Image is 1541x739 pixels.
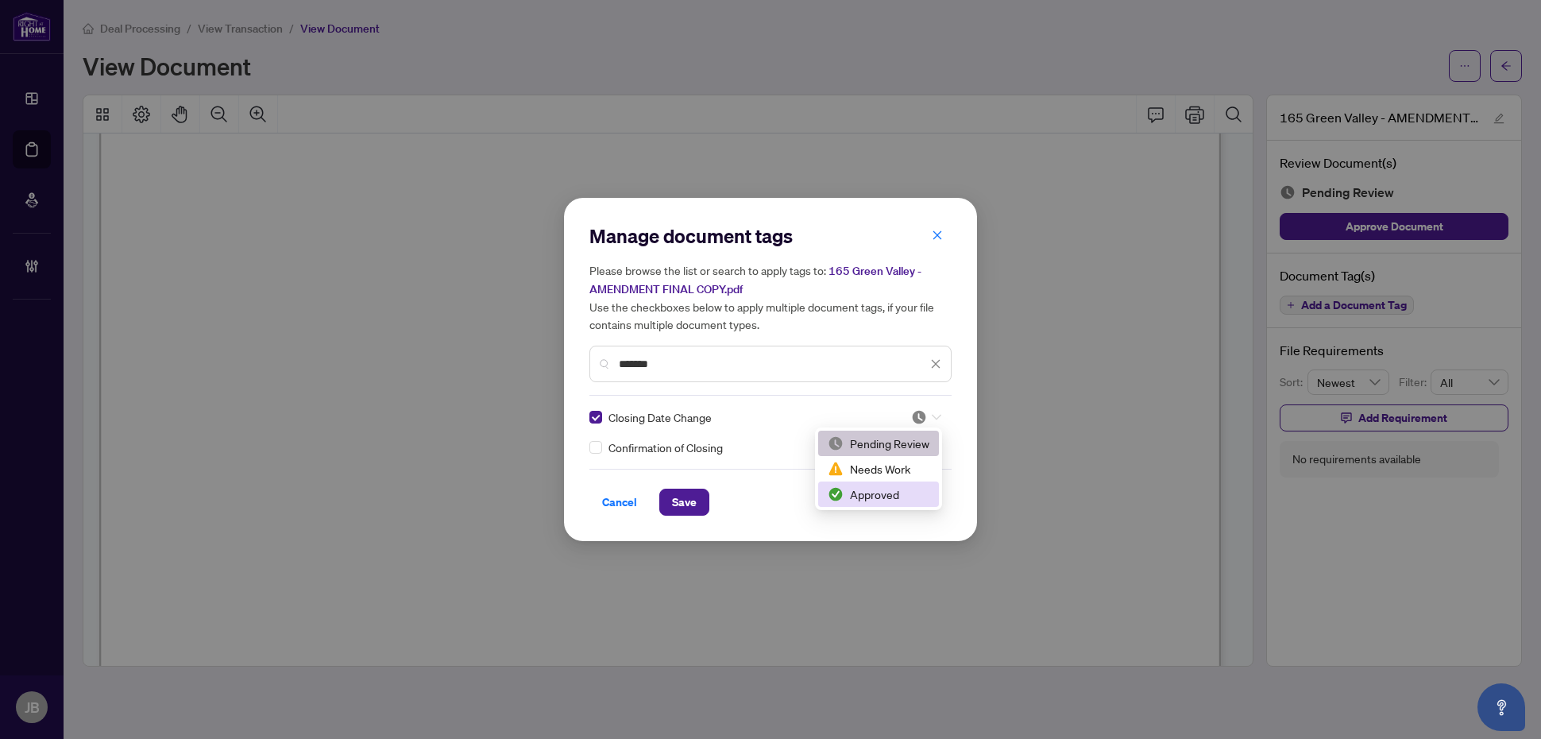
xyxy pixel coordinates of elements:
span: Save [672,489,697,515]
div: Approved [818,482,939,507]
img: status [828,461,844,477]
div: Approved [828,486,929,503]
span: close [930,358,941,369]
span: Confirmation of Closing [608,439,723,456]
div: Pending Review [818,431,939,456]
h2: Manage document tags [589,223,952,249]
div: Needs Work [818,456,939,482]
div: Pending Review [828,435,929,452]
span: Closing Date Change [608,408,712,426]
img: status [911,409,927,425]
button: Open asap [1477,683,1525,731]
span: close [932,230,943,241]
div: Needs Work [828,460,929,478]
span: Cancel [602,489,637,515]
h5: Please browse the list or search to apply tags to: Use the checkboxes below to apply multiple doc... [589,261,952,333]
button: Save [659,489,709,516]
img: status [828,435,844,451]
span: Pending Review [911,409,941,425]
img: status [828,486,844,502]
button: Cancel [589,489,650,516]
